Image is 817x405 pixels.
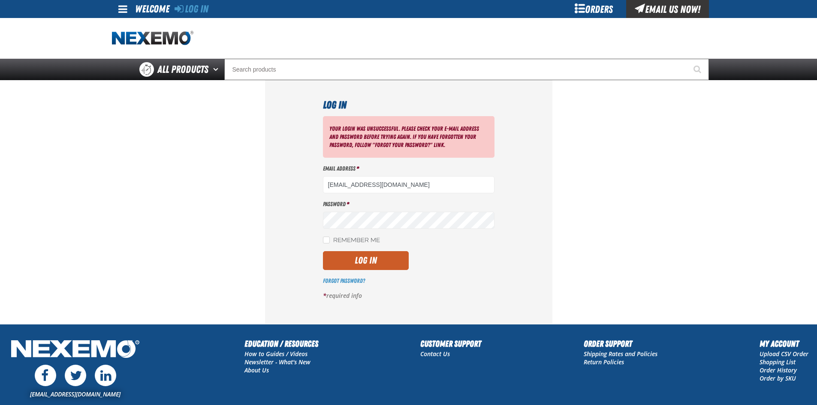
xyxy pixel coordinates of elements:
h2: My Account [760,337,808,350]
button: Start Searching [687,59,709,80]
a: How to Guides / Videos [244,350,308,358]
input: Remember Me [323,237,330,243]
a: Order by SKU [760,374,796,382]
input: Search [224,59,709,80]
a: Shopping List [760,358,796,366]
h2: Customer Support [420,337,481,350]
span: All Products [157,62,208,77]
button: Open All Products pages [210,59,224,80]
a: Home [112,31,193,46]
a: Log In [175,3,208,15]
h1: Log In [323,97,494,113]
a: Newsletter - What's New [244,358,311,366]
label: Password [323,200,494,208]
a: Order History [760,366,797,374]
p: required info [323,292,494,300]
h2: Education / Resources [244,337,318,350]
a: [EMAIL_ADDRESS][DOMAIN_NAME] [30,390,121,398]
label: Remember Me [323,237,380,245]
h2: Order Support [584,337,657,350]
a: Shipping Rates and Policies [584,350,657,358]
a: Upload CSV Order [760,350,808,358]
img: Nexemo Logo [9,337,142,363]
a: Return Policies [584,358,624,366]
button: Log In [323,251,409,270]
a: Forgot Password? [323,277,365,284]
a: About Us [244,366,269,374]
label: Email Address [323,165,494,173]
a: Contact Us [420,350,450,358]
div: Your login was unsuccessful. Please check your e-mail address and password before trying again. I... [323,116,494,158]
img: Nexemo logo [112,31,193,46]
